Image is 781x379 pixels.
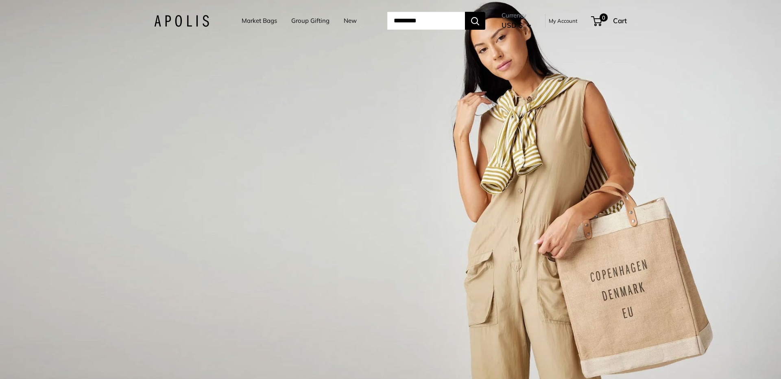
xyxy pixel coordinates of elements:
[502,19,531,32] button: USD $
[344,15,357,26] a: New
[291,15,329,26] a: Group Gifting
[549,16,578,26] a: My Account
[600,13,608,22] span: 0
[154,15,209,27] img: Apolis
[387,12,465,30] input: Search...
[465,12,485,30] button: Search
[242,15,277,26] a: Market Bags
[613,16,627,25] span: Cart
[502,21,523,29] span: USD $
[502,10,531,21] span: Currency
[592,14,627,27] a: 0 Cart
